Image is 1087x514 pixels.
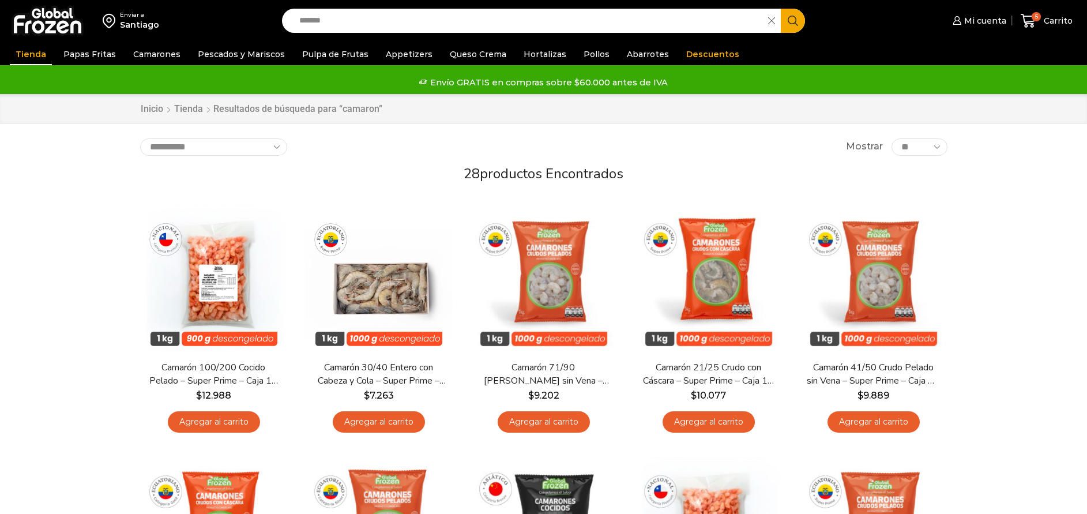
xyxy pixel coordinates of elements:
span: $ [196,390,202,401]
bdi: 7.263 [364,390,394,401]
a: Camarones [127,43,186,65]
div: Enviar a [120,11,159,19]
a: Agregar al carrito: “Camarón 21/25 Crudo con Cáscara - Super Prime - Caja 10 kg” [663,411,755,433]
a: Agregar al carrito: “Camarón 30/40 Entero con Cabeza y Cola - Super Prime - Caja 10 kg” [333,411,425,433]
bdi: 9.202 [528,390,559,401]
a: Camarón 71/90 [PERSON_NAME] sin Vena – Super Prime – Caja 10 kg [477,361,610,388]
a: Agregar al carrito: “Camarón 71/90 Crudo Pelado sin Vena - Super Prime - Caja 10 kg” [498,411,590,433]
span: $ [528,390,534,401]
a: Queso Crema [444,43,512,65]
bdi: 12.988 [196,390,231,401]
a: Mi cuenta [950,9,1006,32]
a: Appetizers [380,43,438,65]
a: Agregar al carrito: “Camarón 100/200 Cocido Pelado - Super Prime - Caja 10 kg” [168,411,260,433]
div: Santiago [120,19,159,31]
a: Pescados y Mariscos [192,43,291,65]
a: Camarón 100/200 Cocido Pelado – Super Prime – Caja 10 kg [147,361,280,388]
span: 5 [1032,12,1041,21]
a: Inicio [140,103,164,116]
h1: Resultados de búsqueda para “camaron” [213,103,382,114]
span: $ [364,390,370,401]
span: 28 [464,164,480,183]
button: Search button [781,9,805,33]
span: Mostrar [846,140,883,153]
span: $ [691,390,697,401]
a: Camarón 41/50 Crudo Pelado sin Vena – Super Prime – Caja 10 kg [807,361,939,388]
bdi: 9.889 [857,390,889,401]
a: Tienda [10,43,52,65]
a: Descuentos [680,43,745,65]
span: $ [857,390,863,401]
a: 5 Carrito [1018,7,1075,35]
a: Pulpa de Frutas [296,43,374,65]
span: Mi cuenta [961,15,1006,27]
a: Agregar al carrito: “Camarón 41/50 Crudo Pelado sin Vena - Super Prime - Caja 10 kg” [828,411,920,433]
a: Camarón 30/40 Entero con Cabeza y Cola – Super Prime – Caja 10 kg [312,361,445,388]
a: Hortalizas [518,43,572,65]
a: Tienda [174,103,204,116]
img: address-field-icon.svg [103,11,120,31]
span: Carrito [1041,15,1073,27]
a: Pollos [578,43,615,65]
a: Camarón 21/25 Crudo con Cáscara – Super Prime – Caja 10 kg [642,361,774,388]
span: productos encontrados [480,164,623,183]
bdi: 10.077 [691,390,726,401]
a: Papas Fritas [58,43,122,65]
select: Pedido de la tienda [140,138,287,156]
nav: Breadcrumb [140,103,382,116]
a: Abarrotes [621,43,675,65]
